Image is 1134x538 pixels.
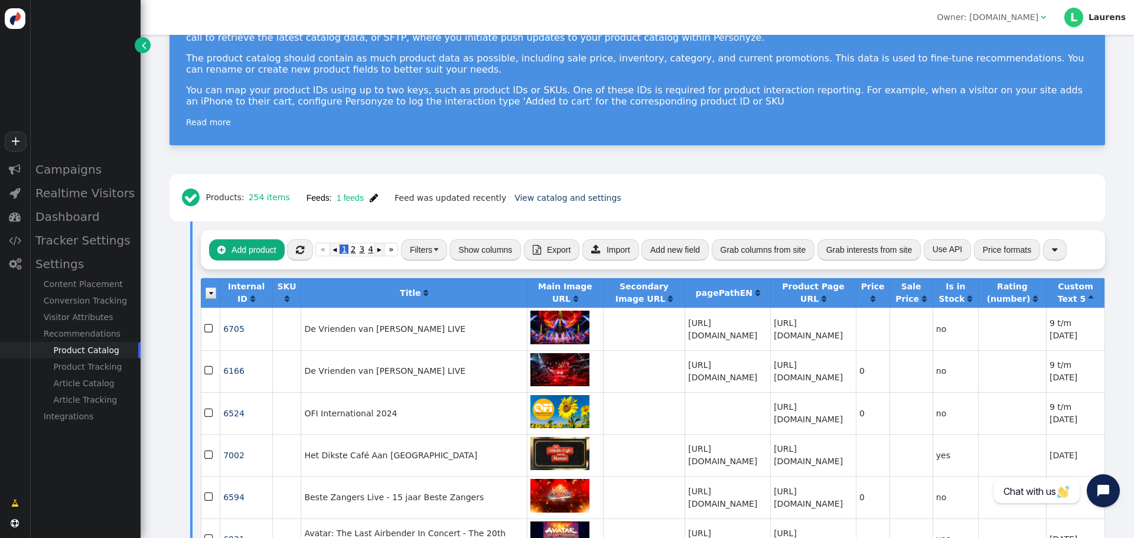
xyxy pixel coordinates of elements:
[209,239,285,260] button: Add product
[547,245,571,255] span: Export
[348,244,357,254] span: 2
[204,321,215,337] span: 
[401,239,447,260] button: Filters
[186,84,1089,107] p: You can map your product IDs using up to two keys, such as product IDs or SKUs. One of these IDs ...
[573,295,578,303] span: Click to sort
[530,437,589,470] img: https://www.ahoy.nl/files/images/events/2026/het-dikste-cafe-aan-de-haven-mei-2026-rotterdam-ahoy...
[668,294,673,304] a: 
[278,282,296,291] b: SKU
[1033,294,1038,304] a: 
[30,309,141,325] div: Visitor Attributes
[223,324,245,334] span: 6705
[939,282,965,304] b: Is in Stock
[822,294,826,304] a: 
[582,239,639,260] button: Import
[366,244,375,254] span: 4
[573,294,578,304] a: 
[287,239,313,260] button: 
[871,294,875,304] a: 
[223,409,245,418] a: 6524
[712,239,815,260] button: Grab columns from site
[1089,12,1126,22] div: Laurens
[871,295,875,303] span: Click to sort
[1046,308,1104,350] td: 9 t/m [DATE]
[591,244,601,254] span: 
[315,243,330,256] a: «
[1046,434,1104,476] td: [DATE]
[330,243,340,256] a: ◂
[1041,13,1046,21] span: 
[423,288,428,298] a: 
[11,497,19,510] span: 
[514,193,621,203] a: View catalog and settings
[770,308,856,350] td: [URL][DOMAIN_NAME]
[1058,282,1093,304] b: Custom Text 5
[856,350,889,392] td: 0
[685,350,770,392] td: [URL][DOMAIN_NAME]
[332,193,364,203] span: 1 feeds
[30,342,141,358] div: Product Catalog
[1064,8,1083,27] div: L
[524,239,580,260] button:  Export
[434,248,438,251] img: trigger_black.png
[301,392,527,434] td: OFI International 2024
[530,395,589,428] img: https://www.ahoy.nl/files/images/ofi-1920x1080.jpg
[822,295,826,303] span: Click to sort
[933,308,978,350] td: no
[922,295,927,303] span: Click to sort
[937,11,1039,24] div: Owner: [DOMAIN_NAME]
[30,276,141,292] div: Content Placement
[285,295,289,303] span: Click to sort
[1046,476,1104,518] td: [DATE]
[30,325,141,342] div: Recommendations
[530,353,589,386] img: https://www.ahoy.nl/files/images/events/2025/de-vrienden-van-amstel-live-jan-2025-rotterdam-ahoy.jpg
[30,392,141,408] div: Article Tracking
[895,282,921,304] b: Sale Price
[9,234,21,246] span: 
[533,245,541,255] span: 
[9,164,21,175] span: 
[204,489,215,505] span: 
[204,405,215,421] span: 
[223,493,245,502] a: 6594
[250,294,255,304] a: 
[933,350,978,392] td: no
[770,476,856,518] td: [URL][DOMAIN_NAME]
[1089,294,1093,304] a: 
[357,244,366,254] span: 3
[384,243,399,256] a: »
[30,252,141,276] div: Settings
[856,392,889,434] td: 0
[9,211,21,223] span: 
[641,239,709,260] button: Add new field
[400,288,421,298] b: Title
[755,288,760,298] a: 
[223,366,245,376] a: 6166
[206,288,216,299] img: icon_dropdown_trigger.png
[1043,239,1067,260] button: 
[250,295,255,303] span: Click to sort
[142,39,146,51] span: 
[5,132,26,152] a: +
[668,295,673,303] span: Click to sort
[817,239,921,260] button: Grab interests from site
[217,245,226,255] span: 
[530,311,589,344] img: https://www.ahoy.nl/files/images/VVAL_Rotterdam-Ahoy-2023.jpg
[615,282,669,304] b: Secondary Image URL
[933,476,978,518] td: no
[390,192,510,204] div: Feed was updated recently
[696,288,752,298] b: pagePathEN
[856,476,889,518] td: 0
[974,239,1040,260] button: Price formats
[685,434,770,476] td: [URL][DOMAIN_NAME]
[30,408,141,425] div: Integrations
[301,434,527,476] td: Het Dikste Café Aan [GEOGRAPHIC_DATA]
[374,243,384,256] a: ▸
[301,476,527,518] td: Beste Zangers Live - 15 jaar Beste Zangers
[30,358,141,375] div: Product Tracking
[3,493,27,514] a: 
[685,308,770,350] td: [URL][DOMAIN_NAME]
[30,158,141,181] div: Campaigns
[301,350,527,392] td: De Vrienden van [PERSON_NAME] LIVE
